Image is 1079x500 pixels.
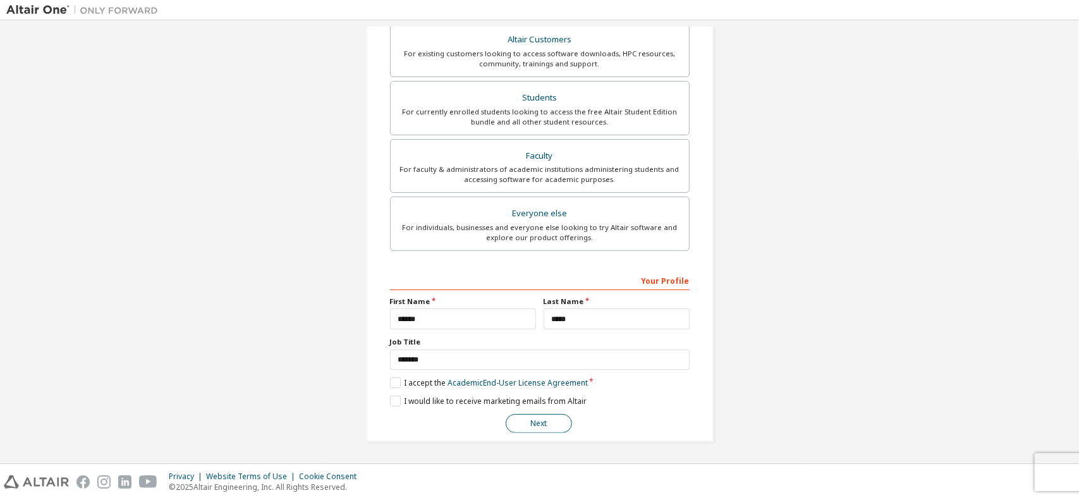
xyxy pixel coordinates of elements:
img: altair_logo.svg [4,475,69,489]
div: Faculty [398,147,681,165]
label: First Name [390,296,536,307]
img: facebook.svg [76,475,90,489]
p: © 2025 Altair Engineering, Inc. All Rights Reserved. [169,482,364,492]
label: I would like to receive marketing emails from Altair [390,396,587,406]
div: For faculty & administrators of academic institutions administering students and accessing softwa... [398,164,681,185]
div: Cookie Consent [299,472,364,482]
div: Students [398,89,681,107]
label: Job Title [390,337,690,347]
label: Last Name [544,296,690,307]
label: I accept the [390,377,588,388]
div: Website Terms of Use [206,472,299,482]
a: Academic End-User License Agreement [448,377,588,388]
img: Altair One [6,4,164,16]
div: Everyone else [398,205,681,223]
div: For currently enrolled students looking to access the free Altair Student Edition bundle and all ... [398,107,681,127]
button: Next [506,414,572,433]
div: Altair Customers [398,31,681,49]
div: For existing customers looking to access software downloads, HPC resources, community, trainings ... [398,49,681,69]
img: instagram.svg [97,475,111,489]
div: Your Profile [390,270,690,290]
div: Privacy [169,472,206,482]
img: youtube.svg [139,475,157,489]
img: linkedin.svg [118,475,131,489]
div: For individuals, businesses and everyone else looking to try Altair software and explore our prod... [398,223,681,243]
